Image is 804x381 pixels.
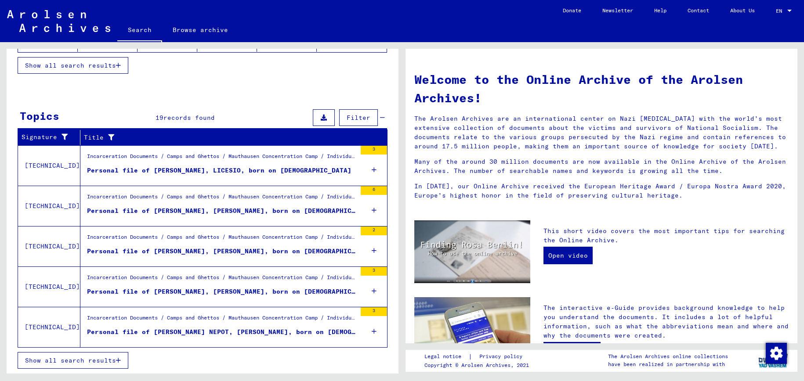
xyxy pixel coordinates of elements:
[25,356,116,364] span: Show all search results
[543,303,789,340] p: The interactive e-Guide provides background knowledge to help you understand the documents. It in...
[424,361,533,369] p: Copyright © Arolsen Archives, 2021
[87,233,356,245] div: Incarceration Documents / Camps and Ghettos / Mauthausen Concentration Camp / Individual Document...
[766,343,787,364] img: Change consent
[414,297,530,374] img: eguide.jpg
[543,247,593,264] a: Open video
[162,19,239,40] a: Browse archive
[543,226,789,245] p: This short video covers the most important tips for searching the Online Archive.
[361,226,387,235] div: 2
[87,314,356,326] div: Incarceration Documents / Camps and Ghettos / Mauthausen Concentration Camp / Individual Document...
[361,267,387,276] div: 3
[776,8,786,14] span: EN
[87,206,356,216] div: Personal file of [PERSON_NAME], [PERSON_NAME], born on [DEMOGRAPHIC_DATA]
[22,133,69,142] div: Signature
[361,307,387,316] div: 3
[765,342,786,363] div: Change consent
[18,352,128,369] button: Show all search results
[20,108,59,124] div: Topics
[608,360,728,368] p: have been realized in partnership with
[543,342,601,359] a: Open e-Guide
[87,327,356,337] div: Personal file of [PERSON_NAME] NEPOT, [PERSON_NAME], born on [DEMOGRAPHIC_DATA]
[472,352,533,361] a: Privacy policy
[18,226,80,266] td: [TECHNICAL_ID]
[84,133,366,142] div: Title
[25,61,116,69] span: Show all search results
[84,130,377,144] div: Title
[87,273,356,286] div: Incarceration Documents / Camps and Ghettos / Mauthausen Concentration Camp / Individual Document...
[87,152,356,165] div: Incarceration Documents / Camps and Ghettos / Mauthausen Concentration Camp / Individual Document...
[424,352,533,361] div: |
[87,287,356,296] div: Personal file of [PERSON_NAME], [PERSON_NAME], born on [DEMOGRAPHIC_DATA]
[18,57,128,74] button: Show all search results
[757,349,790,371] img: yv_logo.png
[87,193,356,205] div: Incarceration Documents / Camps and Ghettos / Mauthausen Concentration Camp / Individual Document...
[424,352,468,361] a: Legal notice
[18,307,80,347] td: [TECHNICAL_ID]
[361,146,387,155] div: 3
[87,166,351,175] div: Personal file of [PERSON_NAME], LICESIO, born on [DEMOGRAPHIC_DATA]
[22,130,80,144] div: Signature
[361,186,387,195] div: 6
[117,19,162,42] a: Search
[414,220,530,284] img: video.jpg
[7,10,110,32] img: Arolsen_neg.svg
[18,186,80,226] td: [TECHNICAL_ID]
[414,70,789,107] h1: Welcome to the Online Archive of the Arolsen Archives!
[414,182,789,200] p: In [DATE], our Online Archive received the European Heritage Award / Europa Nostra Award 2020, Eu...
[608,352,728,360] p: The Arolsen Archives online collections
[156,114,163,122] span: 19
[18,145,80,186] td: [TECHNICAL_ID]
[18,266,80,307] td: [TECHNICAL_ID]
[163,114,215,122] span: records found
[414,114,789,151] p: The Arolsen Archives are an international center on Nazi [MEDICAL_DATA] with the world’s most ext...
[87,247,356,256] div: Personal file of [PERSON_NAME], [PERSON_NAME], born on [DEMOGRAPHIC_DATA]
[414,157,789,176] p: Many of the around 30 million documents are now available in the Online Archive of the Arolsen Ar...
[339,109,378,126] button: Filter
[347,114,370,122] span: Filter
